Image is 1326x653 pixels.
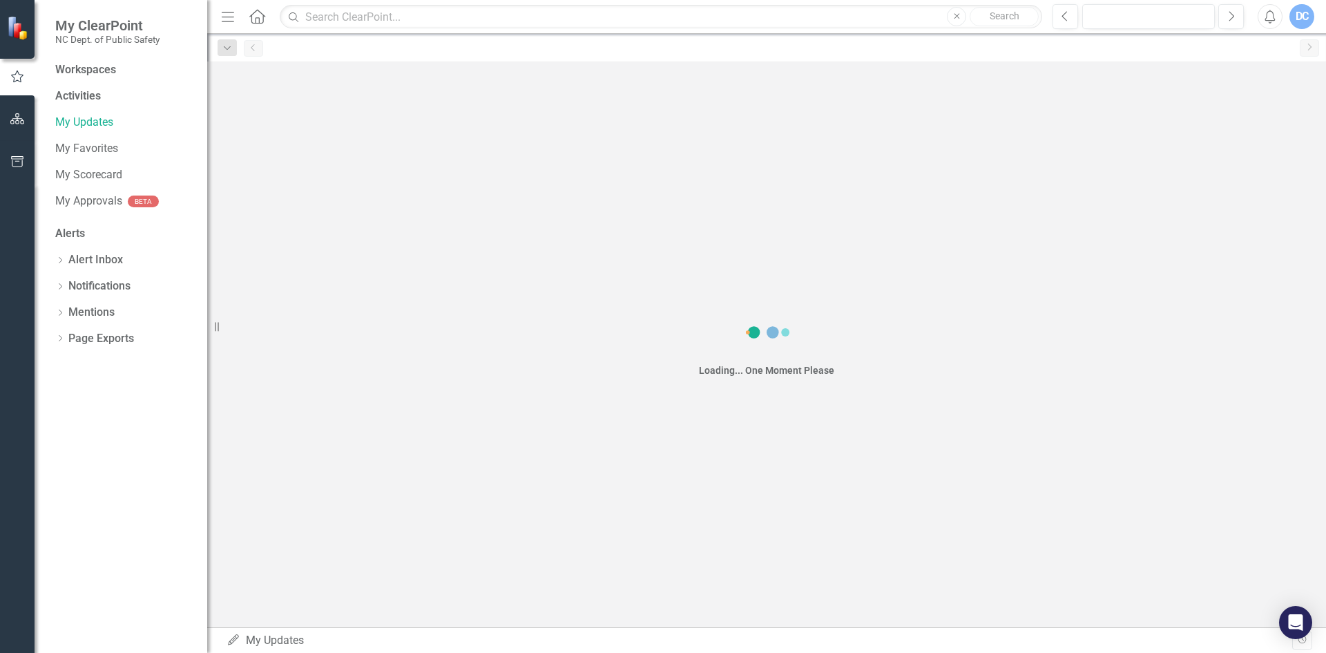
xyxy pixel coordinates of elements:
[55,141,193,157] a: My Favorites
[699,363,834,377] div: Loading... One Moment Please
[55,88,193,104] div: Activities
[55,62,116,78] div: Workspaces
[970,7,1039,26] button: Search
[55,17,160,34] span: My ClearPoint
[990,10,1019,21] span: Search
[68,331,134,347] a: Page Exports
[55,34,160,45] small: NC Dept. of Public Safety
[55,226,193,242] div: Alerts
[1279,606,1312,639] div: Open Intercom Messenger
[55,167,193,183] a: My Scorecard
[68,252,123,268] a: Alert Inbox
[7,16,31,40] img: ClearPoint Strategy
[280,5,1042,29] input: Search ClearPoint...
[128,196,159,207] div: BETA
[1289,4,1314,29] button: DC
[68,305,115,321] a: Mentions
[227,633,1292,649] div: My Updates
[55,115,193,131] a: My Updates
[68,278,131,294] a: Notifications
[55,193,122,209] a: My Approvals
